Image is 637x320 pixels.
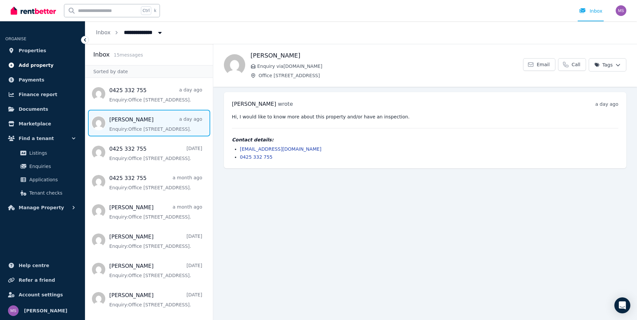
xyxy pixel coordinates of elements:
button: Tags [589,58,626,72]
span: Tenant checks [29,189,74,197]
span: [PERSON_NAME] [24,307,67,315]
div: Sorted by date [85,65,213,78]
span: [PERSON_NAME] [232,101,276,107]
a: Applications [8,173,77,186]
a: Refer a friend [5,273,80,287]
a: Help centre [5,259,80,272]
a: Add property [5,59,80,72]
a: 0425 332 755a month agoEnquiry:Office [STREET_ADDRESS]. [109,174,202,191]
h2: Inbox [93,50,110,59]
span: wrote [278,101,293,107]
img: Mark Stariha [8,305,19,316]
div: Inbox [579,8,602,14]
span: Marketplace [19,120,51,128]
span: Account settings [19,291,63,299]
a: Tenant checks [8,186,77,200]
a: 0425 332 755[DATE]Enquiry:Office [STREET_ADDRESS]. [109,145,202,162]
a: Marketplace [5,117,80,130]
a: Call [558,58,586,71]
span: Office [STREET_ADDRESS] [259,72,523,79]
span: Find a tenant [19,134,54,142]
nav: Breadcrumb [85,21,174,44]
img: RentBetter [11,6,56,16]
button: Manage Property [5,201,80,214]
a: Listings [8,146,77,160]
a: 0425 332 755a day agoEnquiry:Office [STREET_ADDRESS]. [109,86,202,103]
img: Mark Stariha [616,5,626,16]
a: Properties [5,44,80,57]
a: Documents [5,102,80,116]
a: [EMAIL_ADDRESS][DOMAIN_NAME] [240,146,321,152]
span: Call [572,61,580,68]
div: Open Intercom Messenger [614,297,630,313]
span: Enquiry via [DOMAIN_NAME] [257,63,523,70]
span: Payments [19,76,44,84]
span: Documents [19,105,48,113]
a: [PERSON_NAME][DATE]Enquiry:Office [STREET_ADDRESS]. [109,262,202,279]
h4: Contact details: [232,136,618,143]
a: [PERSON_NAME][DATE]Enquiry:Office [STREET_ADDRESS]. [109,233,202,249]
a: [PERSON_NAME][DATE]Enquiry:Office [STREET_ADDRESS]. [109,291,202,308]
span: ORGANISE [5,37,26,41]
button: Find a tenant [5,132,80,145]
a: [PERSON_NAME]a day agoEnquiry:Office [STREET_ADDRESS]. [109,116,202,132]
img: Jing Ye [224,54,245,76]
a: 0425 332 755 [240,154,273,160]
span: Tags [594,62,613,68]
span: Add property [19,61,54,69]
span: Manage Property [19,204,64,212]
span: k [154,8,156,13]
span: Properties [19,47,46,55]
span: Ctrl [141,6,151,15]
a: Email [523,58,555,71]
span: Applications [29,176,74,184]
span: Enquiries [29,162,74,170]
span: Finance report [19,90,57,98]
span: Refer a friend [19,276,55,284]
span: 15 message s [114,52,143,58]
span: Help centre [19,261,49,269]
a: Inbox [96,29,111,36]
h1: [PERSON_NAME] [251,51,523,60]
a: Payments [5,73,80,86]
span: Listings [29,149,74,157]
a: [PERSON_NAME]a month agoEnquiry:Office [STREET_ADDRESS]. [109,204,202,220]
pre: Hi, I would like to know more about this property and/or have an inspection. [232,113,618,120]
a: Finance report [5,88,80,101]
span: Email [537,61,550,68]
a: Account settings [5,288,80,301]
time: a day ago [595,101,618,107]
a: Enquiries [8,160,77,173]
